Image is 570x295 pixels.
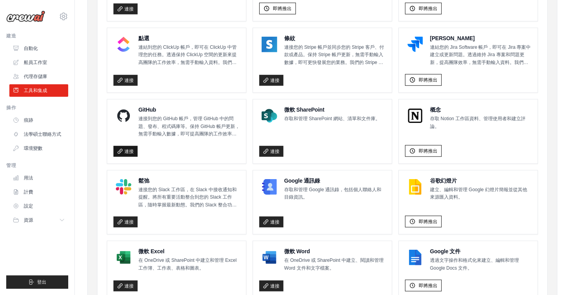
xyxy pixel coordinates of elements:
font: 即將推出 [419,77,437,83]
font: 代理存儲庫 [24,74,47,79]
font: 條紋 [284,35,295,41]
a: 用法 [9,172,68,184]
font: 即將推出 [419,6,437,11]
font: 操作 [6,105,16,110]
img: Google 幻燈片標誌 [407,179,423,195]
font: 計費 [24,189,33,195]
font: 存取和管理 Google 通訊錄，包括個人聯絡人和目錄資訊。 [284,187,381,200]
font: 資源 [24,217,33,223]
font: 工具和集成 [24,88,47,93]
font: 即將推出 [273,6,292,11]
font: 即將推出 [419,219,437,224]
font: 透過文字操作和格式化來建立、編輯和管理 Google Docs 文件。 [430,258,519,271]
a: 代理存儲庫 [9,70,68,83]
font: 連接 [124,283,134,289]
font: 痕跡 [24,117,33,123]
img: 微軟 Word 標誌 [262,250,277,265]
font: 微軟 SharePoint [284,107,324,113]
a: 計費 [9,186,68,198]
font: 連接 [270,219,280,225]
img: ClickUp 標誌 [116,37,131,52]
img: Slack 標誌 [116,179,131,195]
font: 建造 [6,33,16,39]
a: 工具和集成 [9,84,68,97]
img: Google 文件標誌 [407,250,423,265]
button: 資源 [9,214,68,226]
font: 即將推出 [419,283,437,288]
font: Google 文件 [430,248,460,254]
img: Notion 標誌 [407,108,423,124]
font: 船員工作室 [24,60,47,65]
img: 條紋標誌 [262,37,277,52]
font: Google 通訊錄 [284,178,320,184]
font: 連接 [124,6,134,12]
font: 連接到您的 GitHub 帳戶，管理 GitHub 中的問題、發布、程式碼庫等。保持 GitHub 帳戶更新，無需手動輸入數據​​，即可提高團隊的工作效率。我們的 GitHub 整合功能可讓您：... [138,116,240,167]
font: 連接 [270,149,280,154]
font: 點選 [138,35,149,41]
a: 環境變數 [9,142,68,155]
font: 環境變數 [24,146,42,151]
a: 自動化 [9,42,68,55]
font: 微軟 Word [284,248,310,254]
font: 自動化 [24,46,38,51]
font: 在 OneDrive 或 SharePoint 中建立和管理 Excel 工作簿、工作表、表格和圖表。 [138,258,237,271]
font: 管理 [6,163,16,168]
font: 連結您的 Jira Software 帳戶，即可在 Jira 專案中建立或更新問題。透過維持 Jira 專案和問題更新，提高團隊效率，無需手動輸入資料。我們的 Jira 整合功能可讓您：• 自動... [430,44,531,96]
font: 谷歌幻燈片 [430,178,457,184]
a: 船員工作室 [9,56,68,69]
font: 存取和管理 SharePoint 網站、清單和文件庫。 [284,116,380,121]
font: 概念 [430,107,441,113]
font: 登出 [37,279,47,285]
font: 即將推出 [419,148,437,154]
a: 痕跡 [9,114,68,126]
font: 建立、編輯和管理 Google 幻燈片簡報並從其他來源匯入資料。 [430,187,527,200]
font: 連結到您的 ClickUp 帳戶，即可在 ClickUp 中管理您的任務。透過保持 ClickUp 空間的更新來提高團隊的工作效率，無需手動輸入資料。我們的 ClickUp 整合功能讓您能夠：•... [138,44,238,88]
img: 標識 [6,11,45,22]
font: 連接 [124,149,134,154]
a: 法學碩士聯絡方式 [9,128,68,140]
font: 在 OneDrive 或 SharePoint 中建立、閱讀和管理 Word 文件和文字檔案。 [284,258,384,271]
font: GitHub [138,107,156,113]
font: [PERSON_NAME] [430,35,475,41]
img: Microsoft Excel 標誌 [116,250,131,265]
img: Google 通訊錄徽標 [262,179,277,195]
font: 鬆弛 [138,178,149,184]
img: GitHub 標誌 [116,108,131,124]
font: 連接 [124,219,134,225]
font: 用法 [24,175,33,181]
font: 連接您的 Slack 工作區，在 Slack 中接收通知和提醒。將所有重要活動整合到您的 Slack 工作區，隨時掌握最新動態。我們的 Slack 整合功能讓您能夠：• 在 Slack 工作區中... [138,187,238,223]
img: Jira 標誌 [407,37,423,52]
font: 連接您的 Stripe 帳戶並同步您的 Stripe 客戶、付款或產品。保持 Stripe 帳戶更新，無需手動輸入數據​​，即可更快發展您的業務。我們的 Stripe 整合功能可讓您：• 在 S... [284,44,384,88]
font: 連接 [124,78,134,83]
img: Microsoft SharePoint 標誌 [262,108,277,124]
font: 法學碩士聯絡方式 [24,132,61,137]
font: 連接 [270,78,280,83]
font: 存取 Notion 工作區資料、管理使用者和建立評論。 [430,116,526,129]
font: 微軟 Excel [138,248,165,254]
a: 設定 [9,200,68,212]
button: 登出 [6,275,68,289]
font: 設定 [24,203,33,209]
font: 連接 [270,283,280,289]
